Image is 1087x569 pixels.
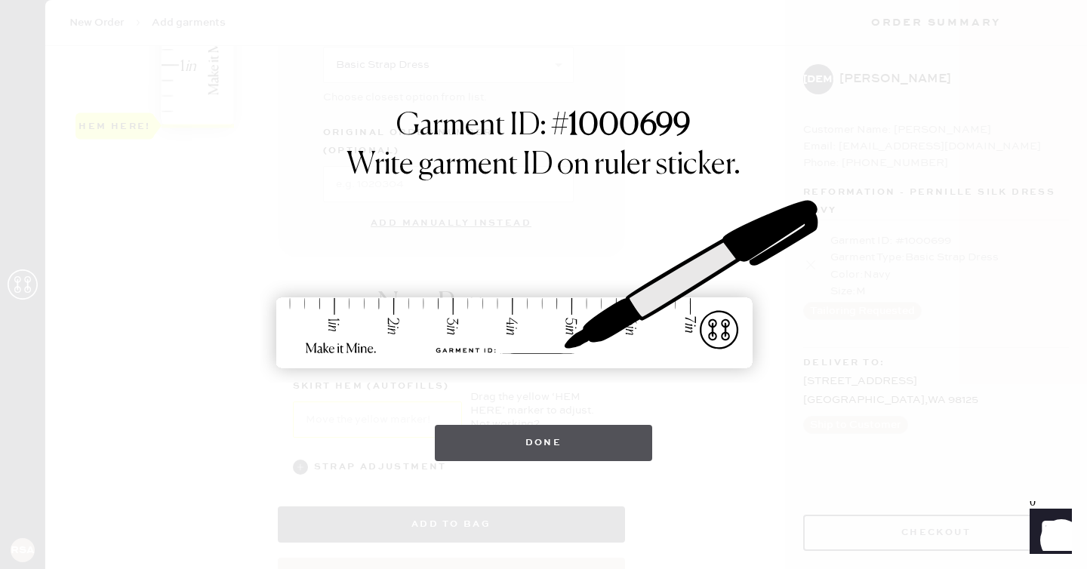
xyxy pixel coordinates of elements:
img: ruler-sticker-sharpie.svg [260,161,827,410]
strong: 1000699 [568,111,691,141]
h1: Write garment ID on ruler sticker. [346,147,741,183]
h1: Garment ID: # [396,108,691,147]
button: Done [435,425,653,461]
iframe: Front Chat [1015,501,1080,566]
